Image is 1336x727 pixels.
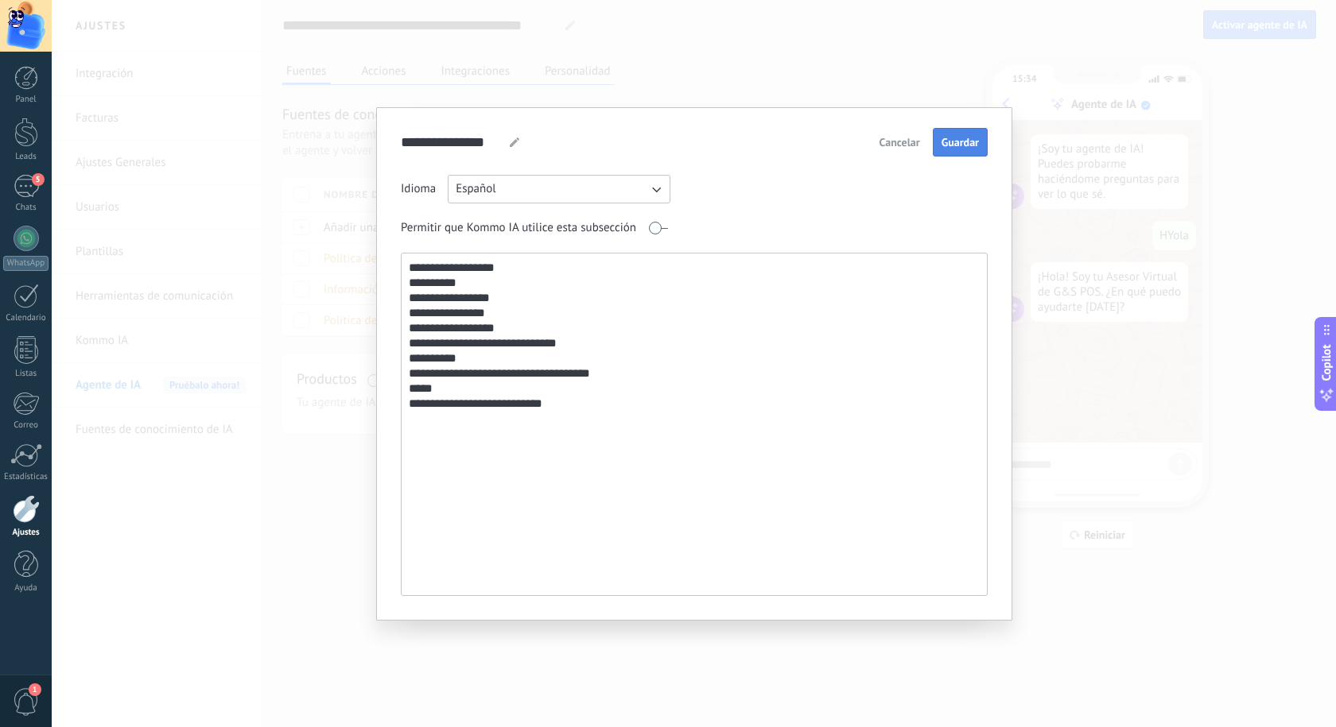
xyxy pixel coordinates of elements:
[3,472,49,482] div: Estadísticas
[3,203,49,213] div: Chats
[880,137,920,148] span: Cancelar
[3,95,49,105] div: Panel
[942,137,979,148] span: Guardar
[3,583,49,594] div: Ayuda
[872,130,927,154] button: Cancelar
[3,313,49,323] div: Calendario
[3,152,49,162] div: Leads
[3,528,49,538] div: Ajustes
[933,128,988,157] button: Guardar
[456,181,496,197] span: Español
[1319,344,1334,381] span: Copilot
[3,369,49,379] div: Listas
[401,181,436,197] span: Idioma
[401,220,636,236] span: Permitir que Kommo IA utilice esta subsección
[3,256,49,271] div: WhatsApp
[448,175,670,203] button: Español
[32,173,45,186] span: 5
[29,683,41,696] span: 1
[3,420,49,431] div: Correo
